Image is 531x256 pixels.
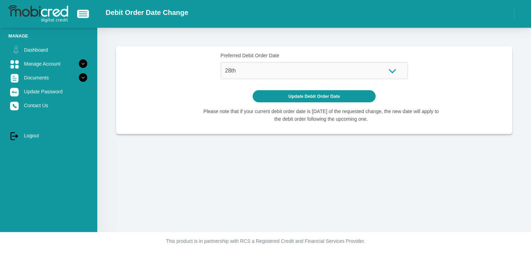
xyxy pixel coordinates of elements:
[221,52,408,59] label: Preferred Debit Order Date
[8,33,89,39] li: Manage
[73,238,458,245] p: This product is in partnership with RCS a Registered Credit and Financial Services Provider.
[8,99,89,112] a: Contact Us
[8,43,89,57] a: Dashboard
[106,8,188,17] h2: Debit Order Date Change
[8,129,89,142] a: Logout
[202,108,441,122] li: Please note that if your current debit order date is [DATE] of the requested change, the new date...
[8,85,89,98] a: Update Password
[253,90,376,102] button: Update Debit Order Date
[8,71,89,84] a: Documents
[8,57,89,70] a: Manage Account
[8,5,68,23] img: logo-mobicred.svg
